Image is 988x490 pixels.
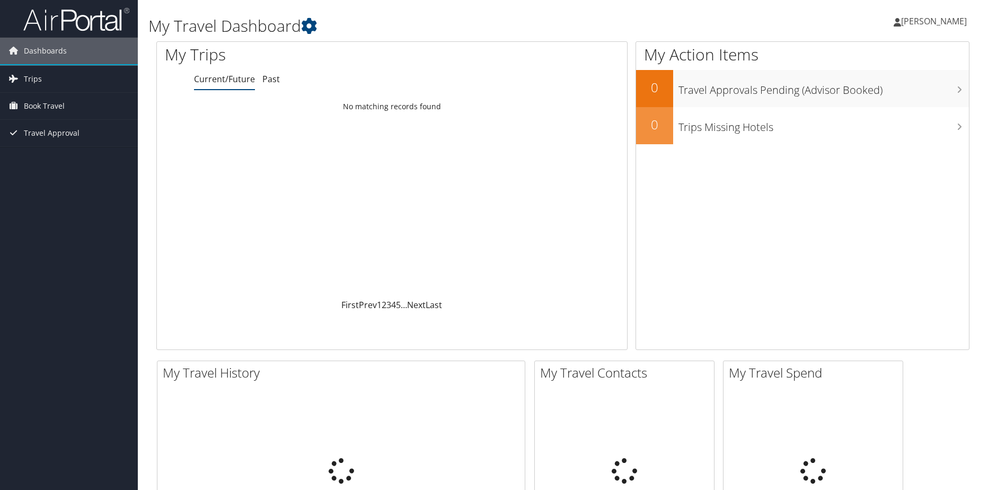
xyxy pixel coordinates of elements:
[163,364,525,382] h2: My Travel History
[901,15,967,27] span: [PERSON_NAME]
[194,73,255,85] a: Current/Future
[729,364,903,382] h2: My Travel Spend
[24,38,67,64] span: Dashboards
[540,364,714,382] h2: My Travel Contacts
[636,43,969,66] h1: My Action Items
[636,116,673,134] h2: 0
[426,299,442,311] a: Last
[407,299,426,311] a: Next
[377,299,382,311] a: 1
[359,299,377,311] a: Prev
[23,7,129,32] img: airportal-logo.png
[157,97,627,116] td: No matching records found
[401,299,407,311] span: …
[678,115,969,135] h3: Trips Missing Hotels
[262,73,280,85] a: Past
[391,299,396,311] a: 4
[386,299,391,311] a: 3
[636,107,969,144] a: 0Trips Missing Hotels
[382,299,386,311] a: 2
[24,93,65,119] span: Book Travel
[148,15,701,37] h1: My Travel Dashboard
[396,299,401,311] a: 5
[636,70,969,107] a: 0Travel Approvals Pending (Advisor Booked)
[678,77,969,98] h3: Travel Approvals Pending (Advisor Booked)
[341,299,359,311] a: First
[24,120,80,146] span: Travel Approval
[894,5,977,37] a: [PERSON_NAME]
[636,78,673,97] h2: 0
[24,66,42,92] span: Trips
[165,43,423,66] h1: My Trips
